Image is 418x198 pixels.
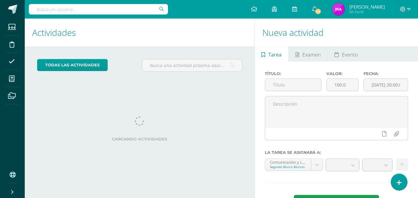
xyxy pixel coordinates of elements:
a: Examen [289,47,327,61]
h1: Nueva actividad [262,19,411,47]
span: 47 [315,8,321,15]
span: [PERSON_NAME] [349,4,385,10]
label: Fecha: [364,71,408,76]
label: Valor: [326,71,359,76]
label: La tarea se asignará a: [265,150,408,155]
a: todas las Actividades [37,59,108,71]
input: Fecha de entrega [364,79,408,91]
input: Título [265,79,321,91]
input: Puntos máximos [327,79,358,91]
a: Evento [328,47,364,61]
span: Examen [302,47,321,62]
img: d38d545d000d83443fe3b2cf71a75394.png [332,3,345,15]
input: Busca un usuario... [29,4,168,15]
input: Busca una actividad próxima aquí... [142,59,242,71]
div: Comunicación y Lenguaje 'A' [270,159,306,165]
label: Cargando actividades [37,137,242,141]
span: Tarea [268,47,282,62]
span: Mi Perfil [349,9,385,15]
div: Segundo Básico Básicos [270,165,306,169]
a: Tarea [255,47,288,61]
h1: Actividades [32,19,247,47]
a: Comunicación y Lenguaje 'A'Segundo Básico Básicos [265,159,323,171]
span: Evento [342,47,358,62]
label: Título: [265,71,322,76]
